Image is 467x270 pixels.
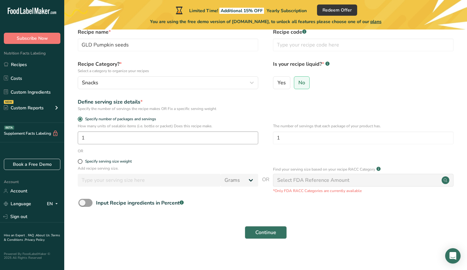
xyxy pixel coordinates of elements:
span: Additional 15% OFF [219,8,264,14]
span: Yes [278,80,286,86]
div: Specify the number of servings the recipe makes OR Fix a specific serving weight [78,106,258,112]
span: No [298,80,305,86]
label: Recipe Category? [78,60,258,74]
span: Subscribe Now [17,35,48,42]
span: OR [262,176,269,194]
div: BETA [4,126,14,130]
p: Add recipe serving size. [78,165,258,171]
a: Hire an Expert . [4,233,27,238]
input: Type your recipe code here [273,38,454,51]
a: FAQ . [28,233,36,238]
button: Snacks [78,76,258,89]
a: About Us . [36,233,51,238]
p: The number of servings that each package of your product has. [273,123,454,129]
p: *Only FDA RACC Categories are currently available [273,188,454,194]
div: Limited Time! [174,6,307,14]
div: Specify serving size weight [85,159,132,164]
input: Type your serving size here [78,174,221,187]
div: Powered By FoodLabelMaker © 2025 All Rights Reserved [4,252,60,260]
label: Recipe name [78,28,258,36]
div: NEW [4,100,13,104]
a: Book a Free Demo [4,159,60,170]
p: Find your serving size based on your recipe RACC Category [273,166,375,172]
span: Snacks [82,79,98,87]
label: Recipe code [273,28,454,36]
div: Open Intercom Messenger [445,248,461,264]
span: Yearly Subscription [267,8,307,14]
p: Select a category to organize your recipes [78,68,258,74]
div: EN [47,200,60,208]
a: Terms & Conditions . [4,233,60,242]
div: Custom Reports [4,105,44,111]
span: You are using the free demo version of [DOMAIN_NAME], to unlock all features please choose one of... [150,18,382,25]
p: How many units of sealable items (i.e. bottle or packet) Does this recipe make. [78,123,258,129]
span: Continue [255,229,276,236]
button: Continue [245,226,287,239]
span: Specify number of packages and servings [83,117,156,122]
button: Subscribe Now [4,33,60,44]
div: Select FDA Reference Amount [277,176,349,184]
span: Redeem Offer [322,7,352,13]
span: plans [370,19,382,25]
div: Define serving size details [78,98,258,106]
div: Input Recipe ingredients in Percent [96,199,184,207]
input: Type your recipe name here [78,38,258,51]
button: Redeem Offer [317,4,357,16]
a: Language [4,198,31,209]
a: Privacy Policy [25,238,45,242]
div: OR [78,148,83,154]
label: Is your recipe liquid? [273,60,454,74]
